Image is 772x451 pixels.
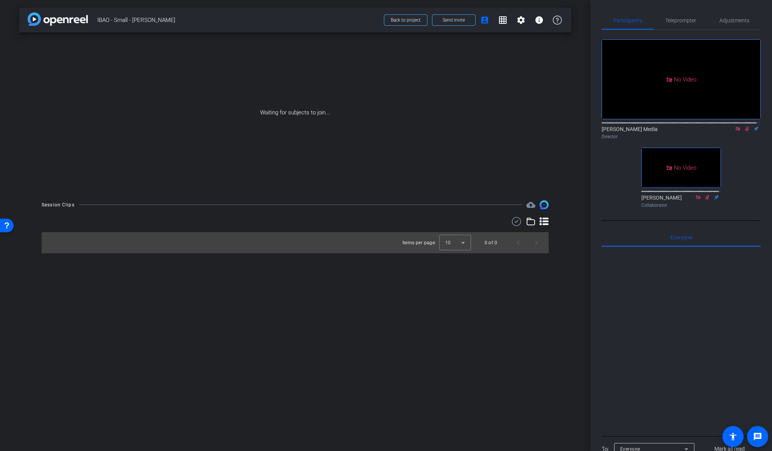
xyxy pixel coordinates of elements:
span: Back to project [391,17,421,23]
div: [PERSON_NAME] Media [602,125,761,140]
span: Everyone [671,235,692,240]
span: Send invite [443,17,465,23]
mat-icon: message [753,432,762,441]
div: [PERSON_NAME] [641,194,721,209]
div: Collaborator [641,202,721,209]
button: Previous page [509,234,527,252]
div: Waiting for subjects to join... [19,33,571,193]
div: Director [602,133,761,140]
span: Destinations for your clips [526,200,535,209]
span: Teleprompter [665,18,696,23]
mat-icon: account_box [480,16,489,25]
mat-icon: grid_on [498,16,507,25]
mat-icon: settings [516,16,526,25]
div: Session Clips [42,201,75,209]
img: Session clips [540,200,549,209]
span: IBAO - Small - [PERSON_NAME] [97,12,379,28]
img: app-logo [28,12,88,26]
mat-icon: info [535,16,544,25]
button: Back to project [384,14,427,26]
div: Items per page: [402,239,436,247]
span: Participants [613,18,642,23]
button: Send invite [432,14,476,26]
button: Next page [527,234,546,252]
span: No Video [674,164,696,171]
span: No Video [674,76,696,83]
span: Adjustments [719,18,749,23]
div: 0 of 0 [485,239,497,247]
mat-icon: cloud_upload [526,200,535,209]
mat-icon: accessibility [728,432,738,441]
